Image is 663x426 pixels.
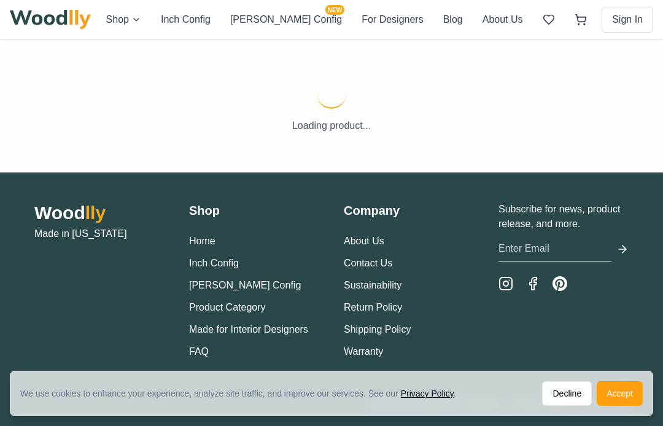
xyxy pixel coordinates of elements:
[189,324,308,335] a: Made for Interior Designers
[344,346,383,357] a: Warranty
[344,236,384,246] a: About Us
[498,276,513,291] a: Instagram
[443,12,463,27] button: Blog
[344,302,402,312] a: Return Policy
[552,276,567,291] a: Pinterest
[344,258,392,268] a: Contact Us
[498,236,611,261] input: Enter Email
[401,389,454,398] a: Privacy Policy
[189,302,266,312] a: Product Category
[20,387,466,400] div: We use cookies to enhance your experience, analyze site traffic, and improve our services. See our .
[161,12,211,27] button: Inch Config
[10,10,91,29] img: Woodlly
[85,203,106,223] span: lly
[362,12,423,27] button: For Designers
[106,12,141,27] button: Shop
[498,202,629,231] p: Subscribe for news, product release, and more.
[189,256,239,271] button: Inch Config
[230,12,342,27] button: [PERSON_NAME] ConfigNEW
[344,280,401,290] a: Sustainability
[483,12,523,27] button: About Us
[34,227,165,241] p: Made in [US_STATE]
[34,202,165,224] h2: Wood
[344,202,474,219] h3: Company
[189,278,301,293] button: [PERSON_NAME] Config
[325,5,344,15] span: NEW
[344,324,411,335] a: Shipping Policy
[189,346,209,357] a: FAQ
[189,202,319,219] h3: Shop
[597,381,643,406] button: Accept
[10,118,653,133] p: Loading product...
[525,276,540,291] a: Facebook
[602,7,653,33] button: Sign In
[542,381,592,406] button: Decline
[189,236,215,246] a: Home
